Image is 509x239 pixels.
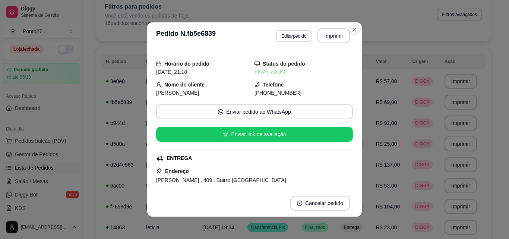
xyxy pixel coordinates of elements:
[156,90,199,96] span: [PERSON_NAME]
[255,90,301,96] span: [PHONE_NUMBER]
[156,168,162,174] span: pushpin
[255,82,260,87] span: phone
[156,61,161,66] span: calendar
[255,61,260,66] span: desktop
[317,28,350,43] button: Imprimir
[156,82,161,87] span: user
[255,68,353,76] div: FINALIZADO
[263,61,305,67] strong: Status do pedido
[156,177,286,183] span: [PERSON_NAME] , 409 . Bairro [GEOGRAPHIC_DATA]
[165,168,189,174] strong: Endereço
[164,82,205,88] strong: Nome do cliente
[223,132,228,137] span: star
[297,201,302,206] span: close-circle
[156,127,353,142] button: starEnviar link de avaliação
[348,24,360,36] button: Close
[276,30,312,42] button: Editarpedido
[164,61,209,67] strong: Horário do pedido
[156,69,187,75] span: [DATE] 21:18
[263,82,284,88] strong: Telefone
[218,109,223,114] span: whats-app
[156,104,353,119] button: whats-appEnviar pedido ao WhatsApp
[167,154,192,162] div: ENTREGA
[290,196,350,211] button: close-circleCancelar pedido
[156,28,216,43] h3: Pedido N. fb5e6839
